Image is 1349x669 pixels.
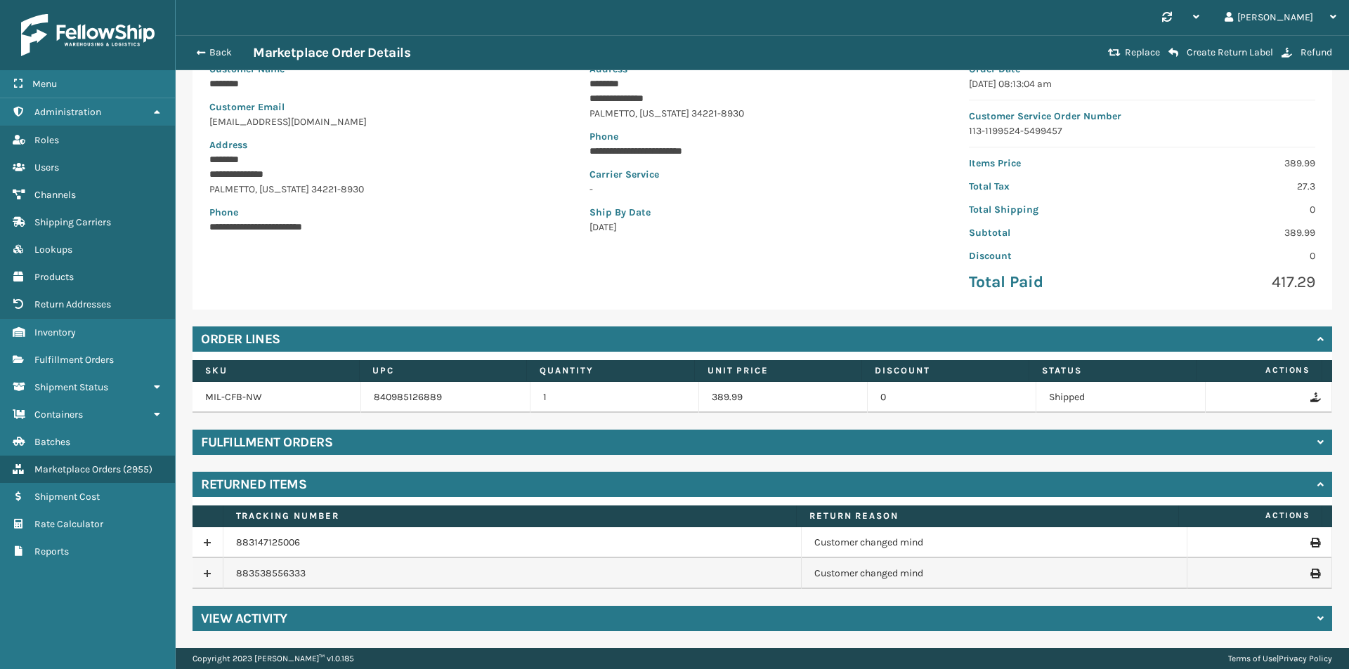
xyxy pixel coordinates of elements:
p: Discount [969,249,1133,263]
p: 0 [1151,202,1315,217]
p: PALMETTO , [US_STATE] 34221-8930 [209,182,556,197]
p: 0 [1151,249,1315,263]
span: Lookups [34,244,72,256]
p: Total Shipping [969,202,1133,217]
a: MIL-CFB-NW [205,391,262,403]
p: Carrier Service [589,167,936,182]
td: 840985126889 [361,382,530,413]
a: Terms of Use [1228,654,1277,663]
h4: Returned Items [201,476,306,493]
span: Administration [34,106,101,118]
p: 417.29 [1151,272,1315,293]
h4: Order Lines [201,331,280,347]
p: - [589,182,936,197]
i: Print Return Label [1310,538,1319,548]
i: Create Return Label [1168,47,1178,58]
label: Unit Price [708,364,849,377]
i: Print Return Label [1310,569,1319,578]
span: Channels [34,189,76,201]
p: Customer Email [209,100,556,114]
img: logo [21,14,155,56]
button: Back [188,46,253,59]
p: Copyright 2023 [PERSON_NAME]™ v 1.0.185 [193,648,354,669]
button: Replace [1104,46,1164,59]
span: Fulfillment Orders [34,354,114,366]
label: Discount [875,364,1016,377]
i: Replace [1108,48,1121,58]
span: ( 2955 ) [123,463,152,475]
p: Ship By Date [589,205,936,220]
td: Customer changed mind [802,527,1187,558]
p: Subtotal [969,225,1133,240]
span: Products [34,271,74,283]
button: Refund [1277,46,1336,59]
span: Batches [34,436,70,448]
span: Shipping Carriers [34,216,111,228]
a: 883538556333 [236,567,306,579]
p: PALMETTO , [US_STATE] 34221-8930 [589,106,936,121]
td: 1 [530,382,699,413]
span: Inventory [34,326,76,338]
p: [DATE] 08:13:04 am [969,77,1315,91]
p: 389.99 [1151,156,1315,171]
button: Create Return Label [1164,46,1277,59]
i: Refund Order Line [1310,392,1319,402]
span: Reports [34,545,69,557]
h3: Marketplace Order Details [253,44,410,61]
td: 0 [868,382,1036,413]
p: Items Price [969,156,1133,171]
i: Refund [1282,48,1292,58]
span: Shipment Status [34,381,108,393]
label: Quantity [540,364,681,377]
p: 389.99 [1151,225,1315,240]
h4: Fulfillment Orders [201,434,332,451]
label: Tracking number [236,510,783,522]
p: 113-1199524-5499457 [969,124,1315,138]
p: Customer Service Order Number [969,109,1315,124]
td: 389.99 [699,382,868,413]
span: Return Addresses [34,298,111,310]
span: Address [209,139,247,151]
span: Users [34,161,59,173]
span: Actions [1201,359,1319,382]
h4: View Activity [201,610,287,627]
span: Actions [1183,504,1319,527]
div: | [1228,648,1332,669]
p: Total Paid [969,272,1133,293]
span: Roles [34,134,59,146]
td: Shipped [1036,382,1205,413]
label: SKU [205,364,346,377]
span: Shipment Cost [34,491,100,503]
td: Customer changed mind [802,558,1187,589]
p: 27.3 [1151,179,1315,194]
label: Status [1042,364,1183,377]
label: UPC [372,364,514,377]
p: Phone [209,205,556,220]
span: Marketplace Orders [34,463,121,475]
label: Return Reason [809,510,1166,522]
p: [DATE] [589,220,936,234]
p: Phone [589,129,936,144]
span: Rate Calculator [34,518,103,530]
a: 883147125006 [236,536,300,548]
span: Containers [34,409,83,420]
span: Menu [32,78,57,90]
p: Total Tax [969,179,1133,194]
a: Privacy Policy [1279,654,1332,663]
p: [EMAIL_ADDRESS][DOMAIN_NAME] [209,114,556,129]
